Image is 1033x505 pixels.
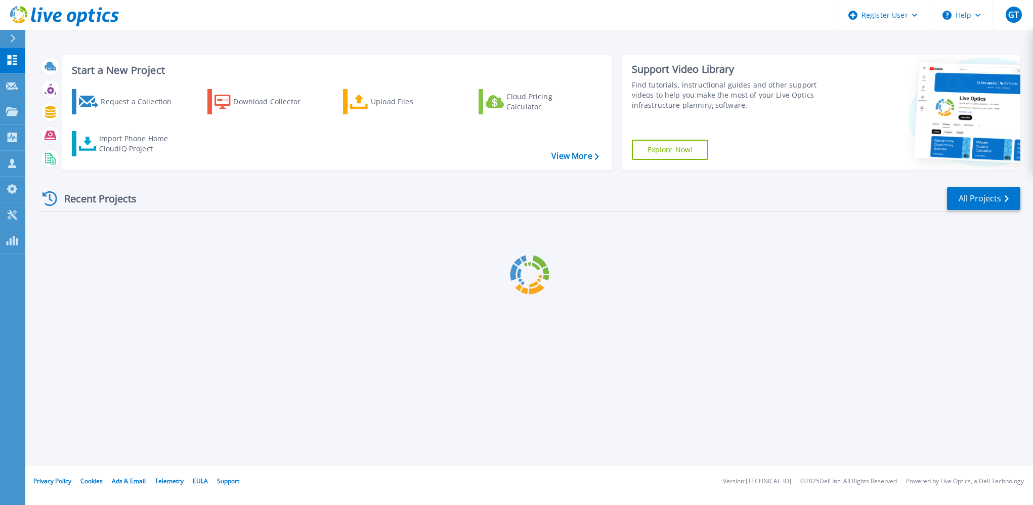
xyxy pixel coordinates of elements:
[207,89,320,114] a: Download Collector
[217,477,239,485] a: Support
[33,477,71,485] a: Privacy Policy
[723,478,791,485] li: Version: [TECHNICAL_ID]
[99,134,178,154] div: Import Phone Home CloudIQ Project
[506,92,587,112] div: Cloud Pricing Calculator
[947,187,1020,210] a: All Projects
[800,478,897,485] li: © 2025 Dell Inc. All Rights Reserved
[155,477,184,485] a: Telemetry
[632,63,836,76] div: Support Video Library
[906,478,1024,485] li: Powered by Live Optics, a Dell Technology
[72,89,185,114] a: Request a Collection
[551,151,598,161] a: View More
[1008,11,1019,19] span: GT
[39,186,150,211] div: Recent Projects
[343,89,456,114] a: Upload Files
[193,477,208,485] a: EULA
[80,477,103,485] a: Cookies
[101,92,182,112] div: Request a Collection
[233,92,314,112] div: Download Collector
[479,89,591,114] a: Cloud Pricing Calculator
[112,477,146,485] a: Ads & Email
[72,65,598,76] h3: Start a New Project
[632,140,709,160] a: Explore Now!
[632,80,836,110] div: Find tutorials, instructional guides and other support videos to help you make the most of your L...
[371,92,452,112] div: Upload Files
